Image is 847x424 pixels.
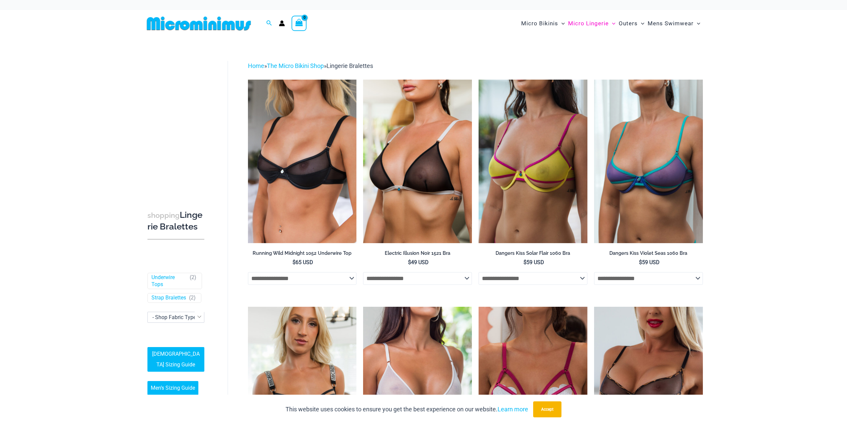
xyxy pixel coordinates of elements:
a: Dangers Kiss Violet Seas 1060 Bra 01Dangers Kiss Violet Seas 1060 Bra 611 Micro 04Dangers Kiss Vi... [594,80,703,243]
span: » » [248,62,373,69]
nav: Site Navigation [519,12,703,35]
img: Running Wild Midnight 1052 Top 01 [248,80,357,243]
span: $ [639,259,642,265]
span: Menu Toggle [638,15,644,32]
a: Micro LingerieMenu ToggleMenu Toggle [566,13,617,34]
h2: Running Wild Midnight 1052 Underwire Top [248,250,357,256]
a: Strap Bralettes [151,294,186,301]
a: Search icon link [266,19,272,28]
span: $ [524,259,527,265]
span: Menu Toggle [609,15,615,32]
a: Micro BikinisMenu ToggleMenu Toggle [520,13,566,34]
img: MM SHOP LOGO FLAT [144,16,254,31]
p: This website uses cookies to ensure you get the best experience on our website. [286,404,528,414]
a: Learn more [498,406,528,413]
span: Outers [619,15,638,32]
span: Micro Bikinis [521,15,558,32]
a: Running Wild Midnight 1052 Underwire Top [248,250,357,259]
span: shopping [147,211,180,219]
span: ( ) [189,294,196,301]
a: Home [248,62,264,69]
a: Underwire Tops [151,274,187,288]
bdi: 59 USD [524,259,544,265]
span: $ [408,259,411,265]
span: - Shop Fabric Type [148,312,204,322]
img: Dangers Kiss Violet Seas 1060 Bra 01 [594,80,703,243]
bdi: 59 USD [639,259,660,265]
a: Electric Illusion Noir 1521 Bra [363,250,472,259]
a: Account icon link [279,20,285,26]
bdi: 49 USD [408,259,429,265]
iframe: TrustedSite Certified [147,56,207,189]
a: Dangers Kiss Solar Flair 1060 Bra 01Dangers Kiss Solar Flair 1060 Bra 02Dangers Kiss Solar Flair ... [479,80,587,243]
h2: Dangers Kiss Violet Seas 1060 Bra [594,250,703,256]
span: Mens Swimwear [648,15,694,32]
a: Dangers Kiss Violet Seas 1060 Bra [594,250,703,259]
span: - Shop Fabric Type [152,314,196,320]
a: OutersMenu ToggleMenu Toggle [617,13,646,34]
span: Micro Lingerie [568,15,609,32]
a: Running Wild Midnight 1052 Top 01Running Wild Midnight 1052 Top 6052 Bottom 06Running Wild Midnig... [248,80,357,243]
button: Accept [533,401,561,417]
a: View Shopping Cart, empty [292,16,307,31]
span: ( ) [190,274,196,288]
h2: Dangers Kiss Solar Flair 1060 Bra [479,250,587,256]
a: Mens SwimwearMenu ToggleMenu Toggle [646,13,702,34]
span: Menu Toggle [558,15,565,32]
span: $ [293,259,296,265]
span: Lingerie Bralettes [326,62,373,69]
span: - Shop Fabric Type [147,312,204,323]
span: Menu Toggle [694,15,700,32]
h2: Electric Illusion Noir 1521 Bra [363,250,472,256]
span: 2 [191,274,194,280]
bdi: 65 USD [293,259,313,265]
a: [DEMOGRAPHIC_DATA] Sizing Guide [147,347,204,372]
img: Electric Illusion Noir 1521 Bra 01 [363,80,472,243]
a: Men’s Sizing Guide [147,381,198,395]
a: Dangers Kiss Solar Flair 1060 Bra [479,250,587,259]
h3: Lingerie Bralettes [147,210,204,232]
img: Dangers Kiss Solar Flair 1060 Bra 01 [479,80,587,243]
a: The Micro Bikini Shop [267,62,324,69]
a: Electric Illusion Noir 1521 Bra 01Electric Illusion Noir 1521 Bra 682 Thong 07Electric Illusion N... [363,80,472,243]
span: 2 [191,294,194,301]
